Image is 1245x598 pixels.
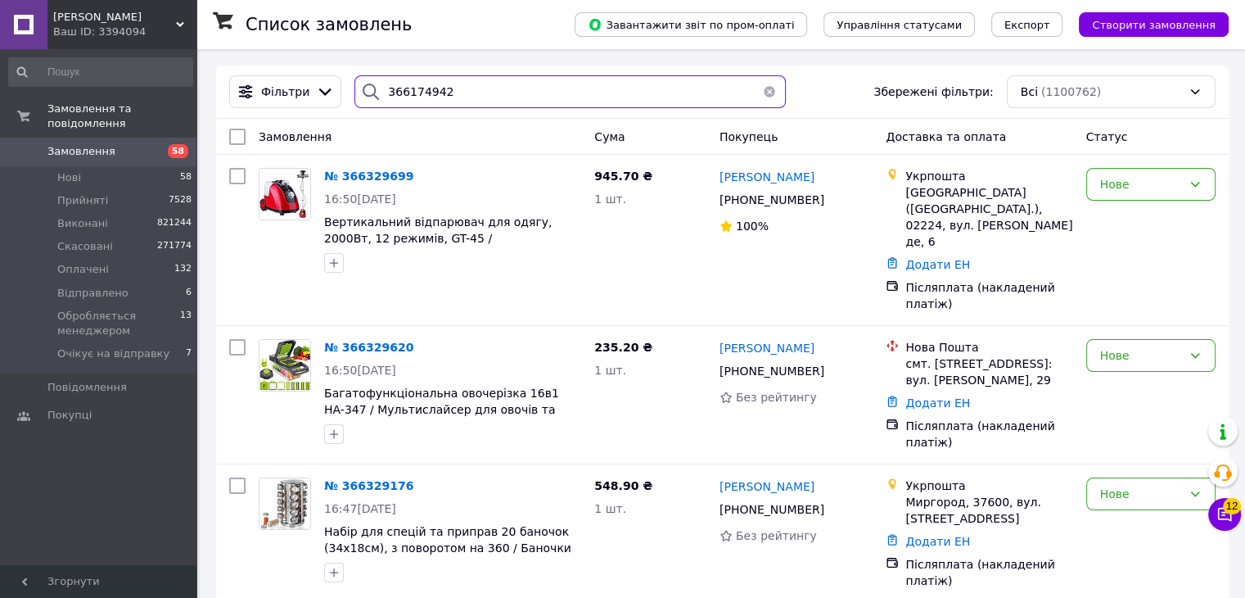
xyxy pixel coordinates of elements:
div: Нове [1100,347,1182,365]
div: смт. [STREET_ADDRESS]: вул. [PERSON_NAME], 29 [905,356,1072,388]
a: № 366329620 [324,341,413,354]
button: Чат з покупцем12 [1208,498,1241,531]
button: Очистить [753,75,786,108]
span: 16:47[DATE] [324,502,396,515]
div: [PHONE_NUMBER] [716,498,828,521]
span: 100% [736,220,769,233]
span: 548.90 ₴ [594,479,652,492]
span: 132 [174,262,192,277]
span: Повідомлення [47,380,127,395]
span: 16:50[DATE] [324,193,396,206]
button: Створити замовлення [1079,12,1229,37]
span: Створити замовлення [1092,19,1216,31]
span: Без рейтингу [736,529,817,542]
span: HUGO [53,10,176,25]
div: [PHONE_NUMBER] [716,188,828,211]
span: [PERSON_NAME] [719,342,814,355]
a: Додати ЕН [905,535,970,548]
span: 16:50[DATE] [324,364,396,377]
h1: Список замовлень [246,15,412,34]
span: 1 шт. [594,364,626,377]
div: Нове [1100,175,1182,193]
span: 1 шт. [594,502,626,515]
span: Відправлено [57,286,129,301]
input: Пошук за номером замовлення, ПІБ покупця, номером телефону, Email, номером накладної [354,75,786,108]
span: Завантажити звіт по пром-оплаті [588,17,794,32]
span: Обробляється менеджером [57,309,180,338]
span: 235.20 ₴ [594,341,652,354]
a: № 366329176 [324,479,413,492]
span: Оплачені [57,262,109,277]
div: Нова Пошта [905,339,1072,356]
span: 58 [180,170,192,185]
a: Створити замовлення [1062,17,1229,30]
span: Покупці [47,408,92,423]
button: Завантажити звіт по пром-оплаті [575,12,807,37]
span: Статус [1086,130,1128,143]
img: Фото товару [259,340,310,391]
span: 945.70 ₴ [594,170,652,183]
div: Післяплата (накладений платіж) [905,556,1072,589]
span: Доставка та оплата [886,130,1006,143]
div: Ваш ID: 3394094 [53,25,196,39]
span: 13 [180,309,192,338]
div: Післяплата (накладений платіж) [905,418,1072,451]
span: Управління статусами [837,19,962,31]
span: 6 [186,286,192,301]
span: Очікує на відправку [57,347,169,361]
span: Замовлення та повідомлення [47,102,196,131]
span: Замовлення [259,130,332,143]
div: Миргород, 37600, вул. [STREET_ADDRESS] [905,494,1072,527]
div: Укрпошта [905,478,1072,494]
a: Вертикальний відпарювач для одягу, 2000Вт, 12 режимів, GT-45 / Парогенератор для одягу / Парова п... [324,215,552,278]
span: 58 [168,144,188,158]
span: 271774 [157,239,192,254]
div: [PHONE_NUMBER] [716,360,828,383]
a: Фото товару [259,339,311,392]
span: Замовлення [47,144,115,159]
span: 12 [1223,498,1241,514]
span: (1100762) [1041,85,1101,98]
span: [PERSON_NAME] [719,170,814,183]
span: Нові [57,170,81,185]
span: 7 [186,347,192,361]
div: Укрпошта [905,168,1072,184]
div: [GEOGRAPHIC_DATA] ([GEOGRAPHIC_DATA].), 02224, вул. [PERSON_NAME] де, 6 [905,184,1072,250]
button: Управління статусами [823,12,975,37]
a: [PERSON_NAME] [719,478,814,495]
span: Скасовані [57,239,113,254]
a: Фото товару [259,168,311,220]
a: № 366329699 [324,170,413,183]
span: 7528 [169,193,192,208]
input: Пошук [8,57,193,87]
img: Фото товару [259,169,310,220]
span: [PERSON_NAME] [719,480,814,493]
a: [PERSON_NAME] [719,169,814,185]
img: Фото товару [259,478,310,529]
span: 1 шт. [594,193,626,206]
span: Збережені фільтри: [873,84,993,100]
span: Фільтри [261,84,309,100]
a: [PERSON_NAME] [719,340,814,356]
span: Виконані [57,216,108,231]
a: Додати ЕН [905,396,970,410]
span: Покупець [719,130,778,143]
a: Багатофункціональна овочерізка 16в1 HA-347 / Мультислайсер для овочів та фруктів / Ручна овочеріз... [324,387,568,433]
span: Всі [1021,84,1038,100]
a: Фото товару [259,478,311,530]
a: Додати ЕН [905,258,970,271]
a: Набір для спецій та приправ 20 баночок (34х18см), з поворотом на 360 / Баночки для спецій / Карус... [324,525,571,571]
span: Експорт [1004,19,1050,31]
span: Прийняті [57,193,108,208]
span: Cума [594,130,625,143]
span: Без рейтингу [736,391,817,404]
div: Нове [1100,485,1182,503]
button: Експорт [991,12,1063,37]
div: Післяплата (накладений платіж) [905,279,1072,312]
